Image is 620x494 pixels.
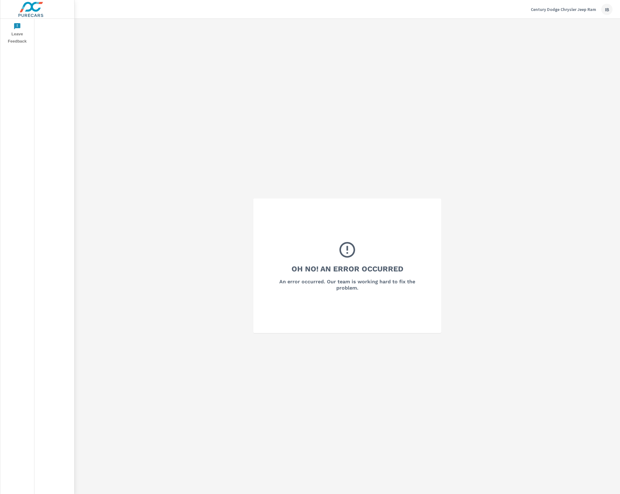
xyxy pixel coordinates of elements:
span: Leave Feedback [2,23,32,45]
div: IB [601,4,612,15]
p: Century Dodge Chrysler Jeep Ram [531,7,596,12]
h6: An error occurred. Our team is working hard to fix the problem. [270,279,424,291]
h3: Oh No! An Error Occurred [292,264,403,274]
div: nav menu [0,19,34,48]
